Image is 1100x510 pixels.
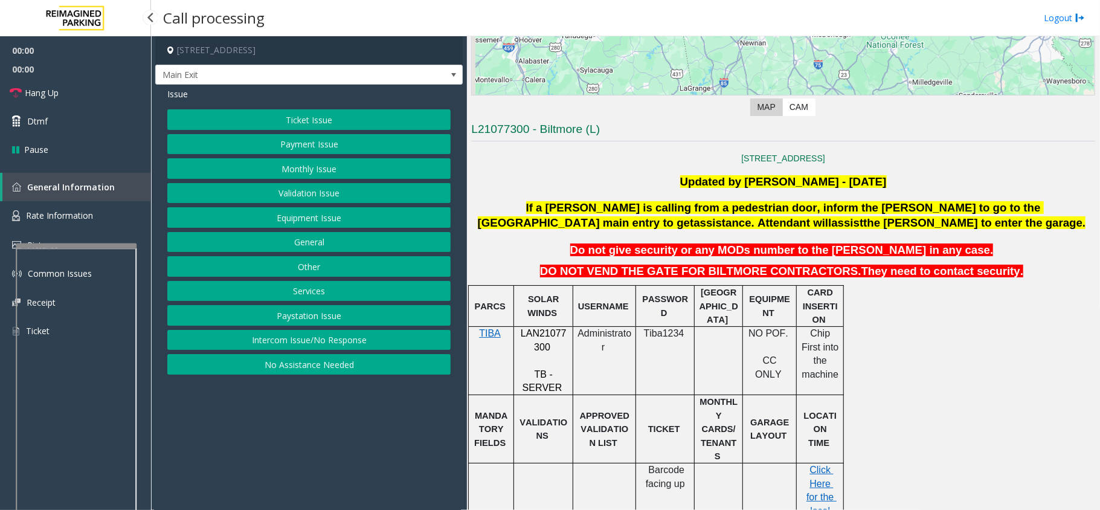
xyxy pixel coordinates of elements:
span: MANDATORY FIELDS [474,411,507,448]
span: If a [PERSON_NAME] is calling from a pedestrian door, inform the [PERSON_NAME] to go to the [GEOG... [478,201,1044,229]
img: 'icon' [12,269,22,279]
span: TIBA [479,328,501,338]
img: logout [1075,11,1085,24]
span: MONTHLY CARDS/TENANTS [700,397,738,461]
label: CAM [782,98,815,116]
span: They need to contact security. [861,265,1024,277]
img: 'icon' [12,299,21,306]
span: Main Exit [156,65,401,85]
span: [GEOGRAPHIC_DATA] [700,288,738,324]
span: DO NOT VEND THE GATE FOR BILTMORE CONTRACTORS. [540,265,861,277]
button: General [167,232,451,253]
span: Rate Information [26,210,93,221]
span: TICKET [648,424,680,434]
a: TIBA [479,329,501,338]
span: APPROVED VALIDATION LIST [580,411,632,448]
span: EQUIPMENT [750,294,791,317]
button: Services [167,281,451,302]
span: VALIDATIONS [519,418,567,441]
h3: Call processing [157,3,271,33]
span: SOLAR WINDS [527,294,561,317]
span: CC ONLY [755,355,782,379]
span: Pause [24,143,48,156]
button: Paystation Issue [167,305,451,326]
font: Updated by [PERSON_NAME] - [DATE] [680,175,887,188]
a: Logout [1044,11,1085,24]
img: 'icon' [12,210,20,221]
span: GARAGE LAYOUT [750,418,791,441]
span: USERNAME [578,302,629,311]
label: Map [750,98,783,116]
button: Other [167,256,451,277]
button: Intercom Issue/No Response [167,330,451,350]
span: NO POF. [748,328,788,338]
span: LAN21077300 [521,328,567,352]
h3: L21077300 - Biltmore (L) [471,121,1095,141]
button: Validation Issue [167,183,451,204]
span: Issue [167,88,188,100]
span: the [PERSON_NAME] to enter the garage. [863,216,1086,229]
span: TB - SERVER [523,369,562,393]
button: Equipment Issue [167,207,451,228]
span: assist [831,216,863,229]
h4: [STREET_ADDRESS] [155,36,463,65]
span: Hang Up [25,86,59,99]
span: Dtmf [27,115,48,127]
span: General Information [27,181,115,193]
span: . Attendant will [751,216,832,229]
button: Payment Issue [167,134,451,155]
img: 'icon' [12,182,21,192]
a: [STREET_ADDRESS] [741,153,825,163]
font: Barcode facing up [646,465,687,488]
button: Ticket Issue [167,109,451,130]
span: Chip First into the machine [802,328,841,379]
span: PASSWORD [642,294,688,317]
button: Monthly Issue [167,158,451,179]
span: CARD INSERTION [803,288,838,324]
span: Pictures [27,239,59,251]
button: No Assistance Needed [167,354,451,375]
span: PARCS [475,302,506,311]
span: Tiba1234 [644,328,684,338]
span: assistance [693,216,751,229]
img: 'icon' [12,241,21,249]
a: General Information [2,173,151,201]
span: Do not give security or any MODs number to the [PERSON_NAME] in any case. [570,244,994,256]
span: LOCATION TIME [804,411,837,448]
img: 'icon' [12,326,20,337]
